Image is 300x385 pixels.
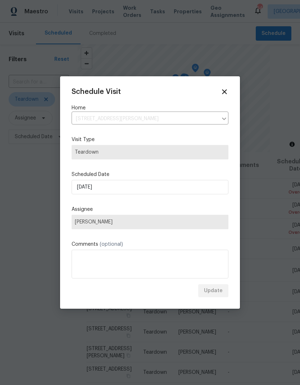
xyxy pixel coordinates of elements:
span: (optional) [100,242,123,247]
label: Comments [72,241,228,248]
input: Enter in an address [72,113,218,124]
label: Home [72,104,228,112]
label: Assignee [72,206,228,213]
label: Visit Type [72,136,228,143]
span: Teardown [75,149,225,156]
label: Scheduled Date [72,171,228,178]
span: Schedule Visit [72,88,121,95]
span: Close [221,88,228,96]
span: [PERSON_NAME] [75,219,225,225]
input: M/D/YYYY [72,180,228,194]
